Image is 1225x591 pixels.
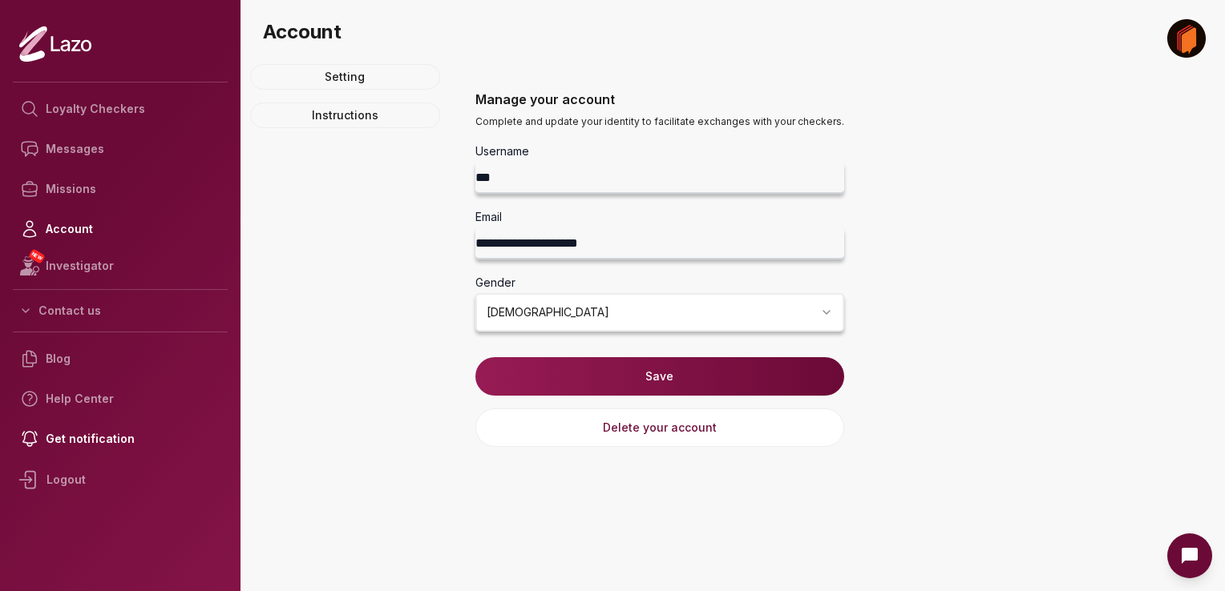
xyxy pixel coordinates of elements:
[13,249,228,283] a: NEWInvestigator
[475,357,844,396] button: Save
[263,19,1212,45] h3: Account
[13,209,228,249] a: Account
[475,275,515,289] label: Gender
[250,103,440,128] a: Instructions
[13,379,228,419] a: Help Center
[13,296,228,325] button: Contact us
[13,339,228,379] a: Blog
[28,248,46,264] span: NEW
[13,89,228,129] a: Loyalty Checkers
[1167,533,1212,578] button: Open Intercom messenger
[250,64,440,90] a: Setting
[475,115,844,128] p: Complete and update your identity to facilitate exchanges with your checkers.
[475,408,844,447] button: Delete your account
[475,90,844,109] h3: Manage your account
[13,169,228,209] a: Missions
[475,144,529,158] label: Username
[13,419,228,459] a: Get notification
[13,459,228,501] div: Logout
[475,210,502,223] label: Email
[13,129,228,169] a: Messages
